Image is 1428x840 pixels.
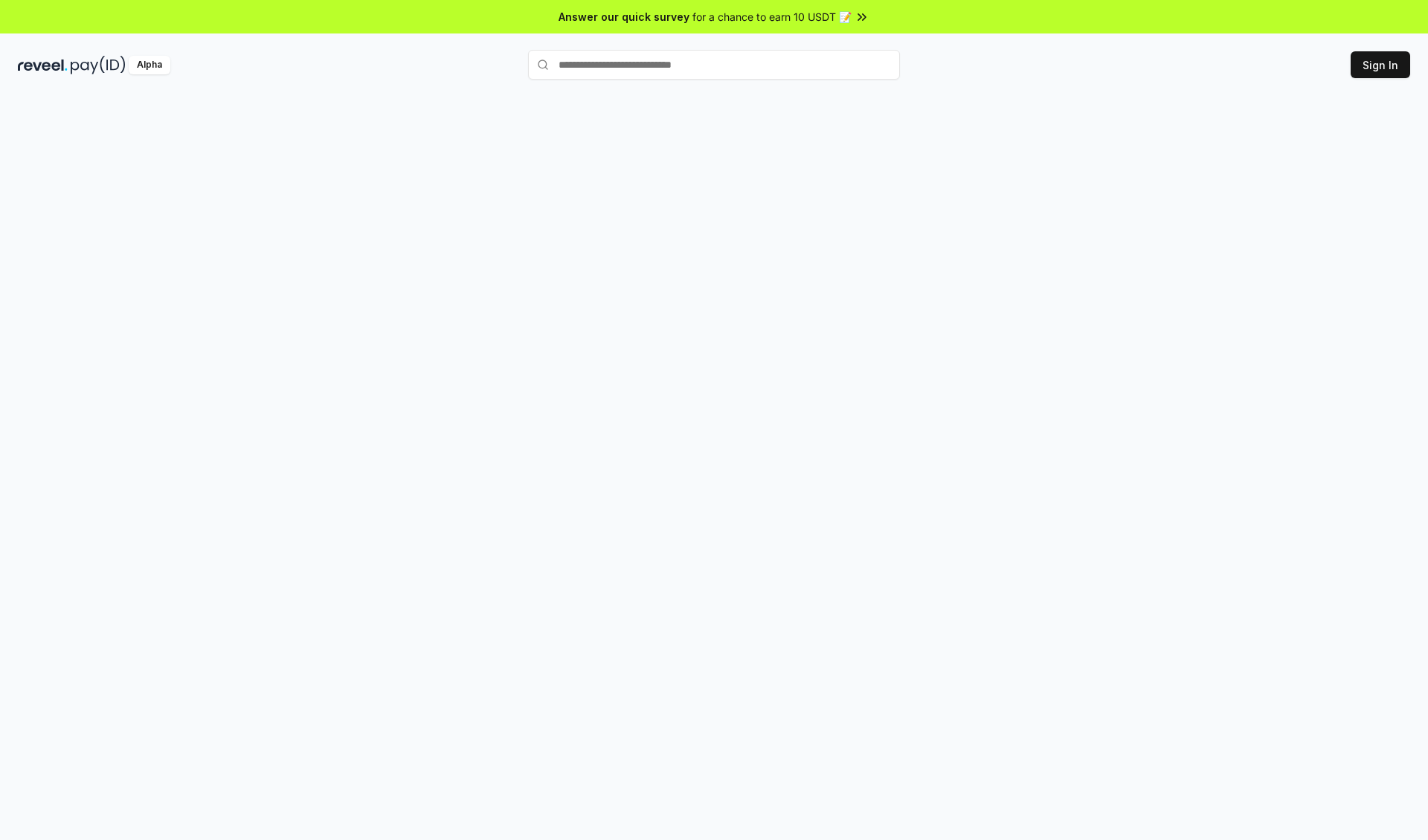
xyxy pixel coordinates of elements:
span: for a chance to earn 10 USDT 📝 [692,9,852,25]
button: Sign In [1351,51,1410,78]
span: Answer our quick survey [559,9,689,25]
div: Alpha [129,56,170,74]
img: pay_id [71,56,126,74]
img: reveel_dark [18,56,68,74]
